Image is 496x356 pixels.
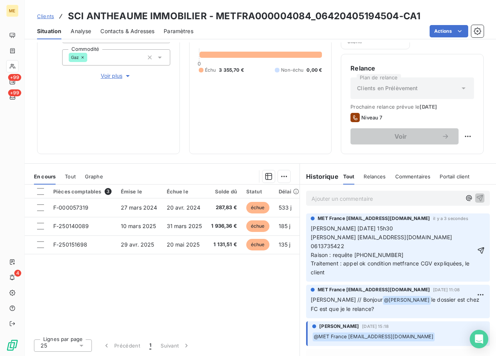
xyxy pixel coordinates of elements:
span: 0 [198,60,201,67]
span: Analyse [71,27,91,35]
span: [PERSON_NAME] // Bonjour [311,296,383,303]
span: Situation [37,27,61,35]
h6: Relance [350,64,474,73]
span: 3 [105,188,112,195]
span: 287,83 € [211,204,237,212]
div: Délai [279,188,300,195]
span: 0,00 € [306,67,322,74]
span: 1 [149,342,151,349]
span: +99 [8,89,21,96]
span: Voir plus [101,72,132,80]
input: Ajouter une valeur [87,54,93,61]
span: F-000057319 [53,204,89,211]
span: 135 j [279,241,291,248]
span: MET France [EMAIL_ADDRESS][DOMAIN_NAME] [318,215,430,222]
div: Échue le [167,188,202,195]
h3: SCI ANTHEAUME IMMOBILIER - METFRA000004084_06420405194504-CA1 [68,9,420,23]
span: Non-échu [281,67,303,74]
span: [DATE] 15:18 [362,324,389,329]
span: échue [246,239,269,250]
span: 1 131,51 € [211,241,237,249]
span: Prochaine relance prévue le [350,104,474,110]
span: 20 mai 2025 [167,241,200,248]
span: 31 mars 2025 [167,223,202,229]
button: Voir [350,128,459,144]
span: MET France [EMAIL_ADDRESS][DOMAIN_NAME] [318,286,430,293]
div: Statut [246,188,269,195]
span: 20 avr. 2024 [167,204,201,211]
span: 1 936,36 € [211,222,237,230]
span: 25 [41,342,47,349]
span: Commentaires [395,173,431,180]
span: +99 [8,74,21,81]
h6: Historique [300,172,339,181]
button: 1 [145,338,156,354]
div: ME [6,5,19,17]
span: Gaz [71,55,79,60]
img: Logo LeanPay [6,339,19,351]
span: Tout [343,173,355,180]
span: F-250140089 [53,223,89,229]
span: 10 mars 2025 [121,223,156,229]
span: @ [PERSON_NAME] [383,296,431,305]
span: Échu [205,67,216,74]
div: Solde dû [211,188,237,195]
div: Émise le [121,188,157,195]
span: il y a 3 secondes [433,216,468,221]
button: Actions [430,25,468,37]
span: [PERSON_NAME] [DATE] 15h30 [PERSON_NAME] [EMAIL_ADDRESS][DOMAIN_NAME] 0613735422 Raison : requête... [311,225,471,275]
span: Tout [65,173,76,180]
button: Précédent [98,338,145,354]
span: Clients en Prélèvement [357,84,418,92]
span: 4 [14,270,21,277]
span: 3 355,70 € [219,67,244,74]
span: Voir [360,133,442,139]
span: Relances [364,173,386,180]
span: [DATE] [420,104,437,110]
span: 29 avr. 2025 [121,241,154,248]
span: 185 j [279,223,291,229]
span: Clients [37,13,54,19]
span: Graphe [85,173,103,180]
span: F-250151698 [53,241,88,248]
div: Open Intercom Messenger [470,330,488,348]
button: Voir plus [62,72,170,80]
span: [DATE] 11:08 [433,287,460,292]
span: 27 mars 2024 [121,204,157,211]
a: Clients [37,12,54,20]
span: Portail client [440,173,469,180]
span: Paramètres [164,27,193,35]
span: @ MET France [EMAIL_ADDRESS][DOMAIN_NAME] [313,332,435,341]
div: Pièces comptables [53,188,112,195]
span: échue [246,202,269,213]
span: [PERSON_NAME] [319,323,359,330]
span: Niveau 7 [361,114,382,121]
span: Contacts & Adresses [100,27,154,35]
span: 533 j [279,204,292,211]
span: échue [246,220,269,232]
span: En cours [34,173,56,180]
button: Suivant [156,338,195,354]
